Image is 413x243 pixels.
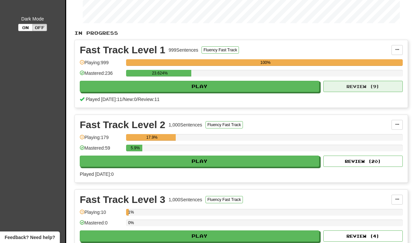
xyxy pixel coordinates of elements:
div: 1,000 Sentences [169,196,202,203]
div: Mastered: 0 [80,219,123,230]
button: Play [80,81,319,92]
div: Playing: 179 [80,134,123,145]
div: Fast Track Level 1 [80,45,165,55]
span: / [137,97,138,102]
span: Review: 11 [138,97,160,102]
span: / [122,97,123,102]
div: Mastered: 236 [80,70,123,81]
div: 999 Sentences [169,47,199,53]
div: Mastered: 59 [80,145,123,156]
div: Fast Track Level 2 [80,120,165,130]
div: Playing: 999 [80,59,123,70]
div: Dark Mode [5,16,60,22]
button: On [18,24,33,31]
button: Fluency Fast Track [206,121,243,128]
div: 100% [128,59,403,66]
button: Review (9) [323,81,403,92]
button: Review (20) [323,156,403,167]
p: In Progress [74,30,408,36]
button: Fluency Fast Track [206,196,243,203]
button: Play [80,230,319,242]
div: 5.9% [128,145,142,151]
div: Playing: 10 [80,209,123,220]
button: Review (4) [323,230,403,242]
div: Fast Track Level 3 [80,195,165,205]
span: New: 0 [123,97,137,102]
div: 23.624% [128,70,191,76]
span: Played [DATE]: 11 [86,97,122,102]
button: Off [32,24,47,31]
div: 1% [128,209,129,216]
button: Fluency Fast Track [202,46,239,54]
button: Play [80,156,319,167]
span: Played [DATE]: 0 [80,171,114,177]
div: 17.9% [128,134,175,141]
div: 1,000 Sentences [169,121,202,128]
span: Open feedback widget [5,234,55,241]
